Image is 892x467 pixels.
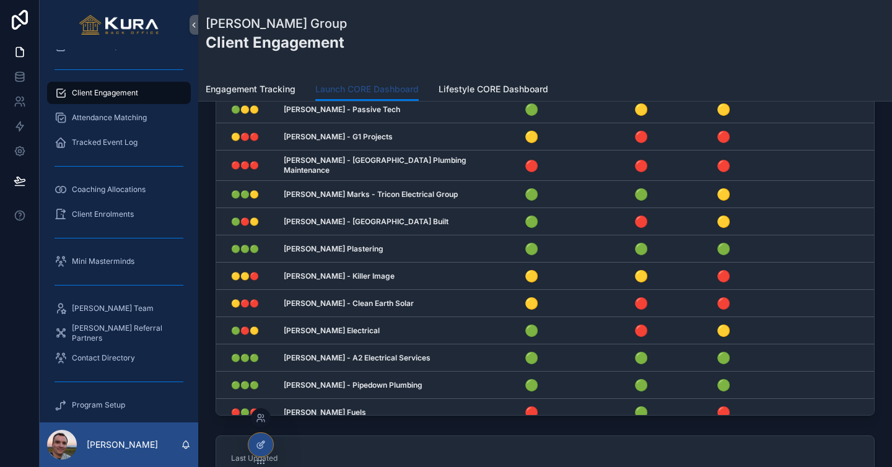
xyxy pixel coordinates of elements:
[47,347,191,369] a: Contact Directory
[231,453,377,463] span: Last Updated
[717,404,859,421] h4: 🔴
[284,155,468,175] strong: [PERSON_NAME] - [GEOGRAPHIC_DATA] Plumbing Maintenance
[525,157,619,174] h4: 🔴
[634,128,709,145] h4: 🔴
[634,157,709,174] h4: 🔴
[231,353,259,363] span: 🟢🟢🟢
[284,244,383,253] strong: [PERSON_NAME] Plastering
[87,439,158,451] p: [PERSON_NAME]
[231,244,259,254] span: 🟢🟢🟢
[47,82,191,104] a: Client Engagement
[72,209,134,219] span: Client Enrolments
[525,240,619,257] h4: 🟢
[284,326,380,335] strong: [PERSON_NAME] Electrical
[315,83,419,95] span: Launch CORE Dashboard
[315,78,419,102] a: Launch CORE Dashboard
[284,299,414,308] strong: [PERSON_NAME] - Clean Earth Solar
[717,157,859,174] h4: 🔴
[284,105,400,114] strong: [PERSON_NAME] - Passive Tech
[284,408,366,417] strong: [PERSON_NAME] Fuels
[231,380,259,390] span: 🟢🟢🟢
[525,186,619,203] h4: 🟢
[231,326,259,336] span: 🟢🔴🟡
[47,322,191,344] a: [PERSON_NAME] Referral Partners
[525,322,619,339] h4: 🟢
[634,349,709,366] h4: 🟢
[284,271,395,281] strong: [PERSON_NAME] - Killer Image
[717,349,859,366] h4: 🟢
[284,380,422,390] strong: [PERSON_NAME] - Pipedown Plumbing
[40,50,198,422] div: scrollable content
[525,377,619,393] h4: 🟢
[717,101,859,118] h4: 🟡
[717,213,859,230] h4: 🟡
[47,250,191,273] a: Mini Masterminds
[72,256,134,266] span: Mini Masterminds
[525,268,619,284] h4: 🟡
[284,190,458,199] strong: [PERSON_NAME] Marks - Tricon Electrical Group
[47,203,191,225] a: Client Enrolments
[717,128,859,145] h4: 🔴
[439,78,548,103] a: Lifestyle CORE Dashboard
[231,105,259,115] span: 🟢🟡🟡
[72,323,178,343] span: [PERSON_NAME] Referral Partners
[206,32,347,53] h2: Client Engagement
[72,400,125,410] span: Program Setup
[72,113,147,123] span: Attendance Matching
[206,15,347,32] h1: [PERSON_NAME] Group
[634,322,709,339] h4: 🔴
[47,178,191,201] a: Coaching Allocations
[284,132,393,141] strong: [PERSON_NAME] - G1 Projects
[717,322,859,339] h4: 🟡
[634,377,709,393] h4: 🟢
[231,190,259,199] span: 🟢🟢🟡
[717,377,859,393] h4: 🟢
[634,268,709,284] h4: 🟡
[439,83,548,95] span: Lifestyle CORE Dashboard
[79,15,159,35] img: App logo
[231,271,259,281] span: 🟡🟡🔴
[525,213,619,230] h4: 🟢
[717,295,859,312] h4: 🔴
[717,186,859,203] h4: 🟡
[47,394,191,416] a: Program Setup
[47,297,191,320] a: [PERSON_NAME] Team
[525,404,619,421] h4: 🔴
[717,268,859,284] h4: 🔴
[72,303,154,313] span: [PERSON_NAME] Team
[72,88,138,98] span: Client Engagement
[284,217,448,226] strong: [PERSON_NAME] - [GEOGRAPHIC_DATA] Built
[47,107,191,129] a: Attendance Matching
[634,186,709,203] h4: 🟢
[231,299,259,308] span: 🟡🔴🔴
[525,101,619,118] h4: 🟢
[525,128,619,145] h4: 🟡
[634,404,709,421] h4: 🟢
[72,185,146,194] span: Coaching Allocations
[634,213,709,230] h4: 🔴
[206,83,295,95] span: Engagement Tracking
[634,101,709,118] h4: 🟡
[72,353,135,363] span: Contact Directory
[231,408,259,417] span: 🔴🟢🔴
[634,240,709,257] h4: 🟢
[525,349,619,366] h4: 🟢
[284,353,431,362] strong: [PERSON_NAME] - A2 Electrical Services
[47,131,191,154] a: Tracked Event Log
[231,217,259,227] span: 🟢🔴🟡
[231,132,259,142] span: 🟡🔴🔴
[206,78,295,103] a: Engagement Tracking
[525,295,619,312] h4: 🟡
[634,295,709,312] h4: 🔴
[231,160,259,170] span: 🔴🔴🔴
[717,240,859,257] h4: 🟢
[72,137,138,147] span: Tracked Event Log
